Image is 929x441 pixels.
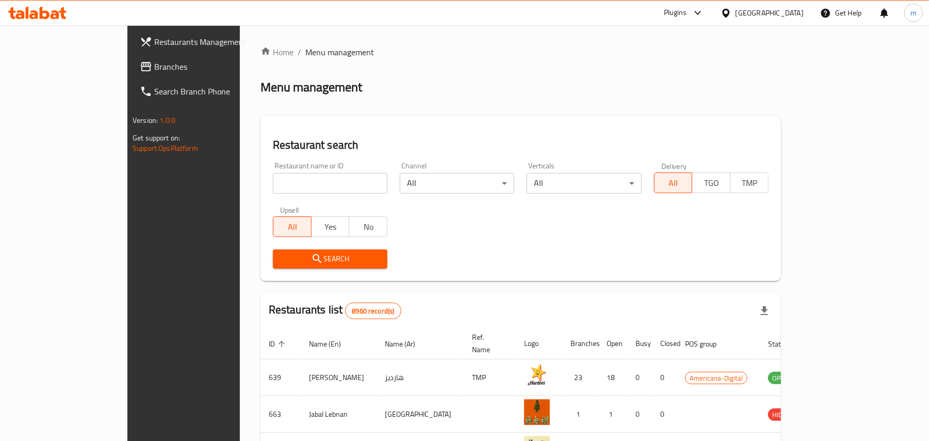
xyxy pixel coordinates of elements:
td: [GEOGRAPHIC_DATA] [377,396,464,433]
span: Get support on: [133,131,180,145]
span: m [910,7,917,19]
th: Open [598,328,627,359]
label: Delivery [661,162,687,169]
span: All [659,176,689,191]
td: 0 [652,396,677,433]
span: 8960 record(s) [346,306,400,316]
button: All [273,216,312,237]
span: Branches [154,60,274,73]
span: Restaurants Management [154,36,274,48]
span: ID [269,338,288,350]
div: Plugins [664,7,687,19]
label: Upsell [280,206,299,213]
a: Search Branch Phone [132,79,283,104]
td: 0 [652,359,677,396]
td: TMP [464,359,516,396]
button: Yes [311,216,350,237]
td: 0 [627,396,652,433]
h2: Restaurants list [269,302,401,319]
h2: Restaurant search [273,137,769,153]
span: 1.0.0 [159,114,175,127]
td: هارديز [377,359,464,396]
a: Restaurants Management [132,29,283,54]
button: Search [273,249,387,269]
nav: breadcrumb [260,46,781,58]
div: All [527,173,641,194]
td: 23 [562,359,598,396]
td: 0 [627,359,652,396]
th: Branches [562,328,598,359]
td: 1 [562,396,598,433]
span: Search Branch Phone [154,85,274,98]
span: Americana-Digital [686,372,747,384]
a: Branches [132,54,283,79]
td: 1 [598,396,627,433]
span: Ref. Name [472,331,503,356]
span: Yes [316,219,346,234]
div: [GEOGRAPHIC_DATA] [736,7,804,19]
h2: Menu management [260,79,362,96]
button: No [349,216,387,237]
span: Menu management [305,46,374,58]
span: Version: [133,114,158,127]
img: Hardee's [524,363,550,388]
div: HIDDEN [768,408,799,421]
span: All [278,219,307,234]
input: Search for restaurant name or ID.. [273,173,387,194]
span: HIDDEN [768,409,799,421]
span: TGO [696,176,726,191]
button: All [654,172,693,193]
button: TMP [730,172,769,193]
img: Jabal Lebnan [524,399,550,425]
td: Jabal Lebnan [301,396,377,433]
td: [PERSON_NAME] [301,359,377,396]
span: TMP [735,176,764,191]
li: / [298,46,301,58]
span: Name (Ar) [385,338,429,350]
th: Busy [627,328,652,359]
button: TGO [692,172,730,193]
div: Total records count [345,303,401,319]
td: 18 [598,359,627,396]
span: POS group [685,338,730,350]
span: No [353,219,383,234]
span: OPEN [768,372,793,384]
span: Name (En) [309,338,354,350]
span: Search [281,253,379,265]
div: Export file [752,298,777,323]
div: All [400,173,514,194]
th: Closed [652,328,677,359]
a: Support.OpsPlatform [133,141,198,155]
span: Status [768,338,802,350]
th: Logo [516,328,562,359]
